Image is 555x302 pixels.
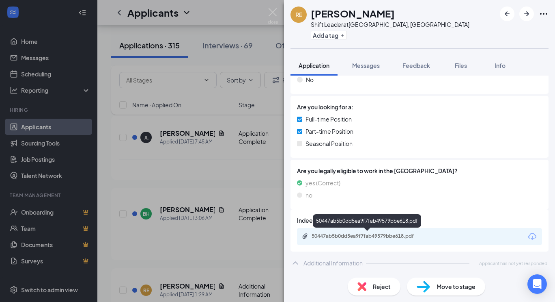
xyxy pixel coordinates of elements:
[305,191,312,200] span: no
[303,259,363,267] div: Additional Information
[402,62,430,69] span: Feedback
[311,7,395,20] h1: [PERSON_NAME]
[373,282,391,291] span: Reject
[527,274,547,294] div: Open Intercom Messenger
[522,9,531,19] svg: ArrowRight
[297,166,542,175] span: Are you legally eligible to work in the [GEOGRAPHIC_DATA]?
[305,115,352,124] span: Full-time Position
[479,260,549,267] span: Applicant has not yet responded.
[305,127,353,136] span: Part-time Position
[500,7,514,21] button: ArrowLeftNew
[306,75,314,84] span: No
[340,33,345,38] svg: Plus
[295,11,302,19] div: RE
[305,178,340,187] span: yes (Correct)
[299,62,329,69] span: Application
[302,233,433,241] a: Paperclip50447ab5b0dd5ea9f7fab49579bbe618.pdf
[502,9,512,19] svg: ArrowLeftNew
[455,62,467,69] span: Files
[539,9,549,19] svg: Ellipses
[297,102,353,111] span: Are you looking for a:
[527,232,537,241] svg: Download
[495,62,506,69] span: Info
[352,62,380,69] span: Messages
[519,7,534,21] button: ArrowRight
[297,216,340,225] span: Indeed Resume
[312,233,425,239] div: 50447ab5b0dd5ea9f7fab49579bbe618.pdf
[311,31,347,39] button: PlusAdd a tag
[311,20,469,28] div: Shift Leader at [GEOGRAPHIC_DATA], [GEOGRAPHIC_DATA]
[302,233,308,239] svg: Paperclip
[290,258,300,268] svg: ChevronUp
[437,282,475,291] span: Move to stage
[305,139,353,148] span: Seasonal Position
[313,214,421,228] div: 50447ab5b0dd5ea9f7fab49579bbe618.pdf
